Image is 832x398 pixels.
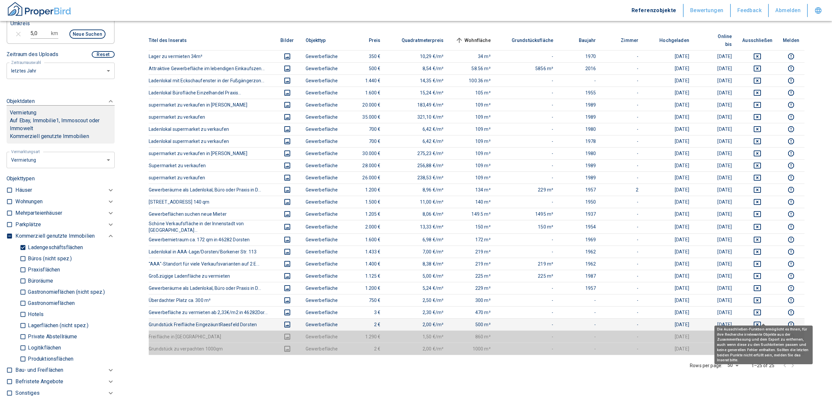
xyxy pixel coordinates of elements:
[601,111,644,123] td: -
[149,74,274,87] th: Ladenlokal mit Eckschaufenster in der Fußgängerzon...
[386,258,449,270] td: 8,38 €/m²
[644,208,694,220] td: [DATE]
[279,223,295,231] button: images
[15,209,62,217] p: Mehrparteienhäuser
[26,256,72,261] p: Büros (nicht spez.)
[386,171,449,184] td: 238,53 €/m²
[15,185,115,196] div: Häuser
[742,186,772,194] button: deselect this listing
[558,220,601,233] td: 1954
[742,272,772,280] button: deselect this listing
[496,208,559,220] td: 1495 m²
[51,30,58,37] p: km
[694,111,737,123] td: [DATE]
[558,147,601,159] td: 1980
[300,135,343,147] td: Gewerbefläche
[496,184,559,196] td: 229 m²
[149,87,274,99] th: Ladenlokal Bürofläche Einzelhandel Praxis…
[149,208,274,220] th: Gewerbeflächen suchen neue Mieter
[496,123,559,135] td: -
[300,220,343,233] td: Gewerbefläche
[386,246,449,258] td: 7,00 €/m²
[26,245,83,250] p: Ladengeschäftsflächen
[742,248,772,256] button: deselect this listing
[783,296,799,304] button: report this listing
[7,97,35,105] p: Objektdaten
[742,210,772,218] button: deselect this listing
[783,321,799,328] button: report this listing
[386,196,449,208] td: 11,00 €/m²
[783,308,799,316] button: report this listing
[449,135,496,147] td: 109 m²
[558,171,601,184] td: 1989
[783,223,799,231] button: report this listing
[496,171,559,184] td: -
[644,220,694,233] td: [DATE]
[742,284,772,292] button: deselect this listing
[601,50,644,62] td: -
[644,74,694,87] td: [DATE]
[783,210,799,218] button: report this listing
[496,135,559,147] td: -
[644,196,694,208] td: [DATE]
[7,1,72,17] img: ProperBird Logo and Home Button
[783,198,799,206] button: report this listing
[601,159,644,171] td: -
[449,74,496,87] td: 100.36 m²
[742,113,772,121] button: deselect this listing
[7,62,115,79] div: letztes Jahr
[558,246,601,258] td: 1962
[279,284,295,292] button: images
[601,220,644,233] td: -
[279,101,295,109] button: images
[449,233,496,246] td: 172 m²
[449,62,496,74] td: 58.56 m²
[449,50,496,62] td: 34 m²
[279,186,295,194] button: images
[694,50,737,62] td: [DATE]
[15,378,63,386] p: Befristete Angebote
[558,74,601,87] td: -
[343,258,386,270] td: 1.400 €
[742,174,772,182] button: deselect this listing
[300,159,343,171] td: Gewerbefläche
[783,137,799,145] button: report this listing
[279,333,295,341] button: images
[694,123,737,135] td: [DATE]
[644,184,694,196] td: [DATE]
[449,246,496,258] td: 219 m²
[279,296,295,304] button: images
[274,30,300,50] th: Bilder
[568,36,596,44] span: Baujahr
[149,30,274,50] th: Titel des Inserats
[783,89,799,97] button: report this listing
[742,52,772,60] button: deselect this listing
[386,111,449,123] td: 321,10 €/m²
[742,77,772,85] button: deselect this listing
[279,65,295,72] button: images
[300,258,343,270] td: Gewerbefläche
[501,36,554,44] span: Grundstücksfläche
[783,248,799,256] button: report this listing
[386,123,449,135] td: 6,42 €/m²
[15,198,42,206] p: Wohnungen
[558,135,601,147] td: 1978
[449,258,496,270] td: 219 m²
[496,233,559,246] td: -
[343,196,386,208] td: 1.500 €
[496,99,559,111] td: -
[644,111,694,123] td: [DATE]
[737,30,778,50] th: Ausschließen
[496,147,559,159] td: -
[279,260,295,268] button: images
[7,1,72,20] a: ProperBird Logo and Home Button
[15,230,115,242] div: Kommerziell genutzte Immobilien
[742,260,772,268] button: deselect this listing
[279,137,295,145] button: images
[558,159,601,171] td: 1989
[300,208,343,220] td: Gewerbefläche
[449,123,496,135] td: 109 m²
[694,74,737,87] td: [DATE]
[558,233,601,246] td: 1969
[279,248,295,256] button: images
